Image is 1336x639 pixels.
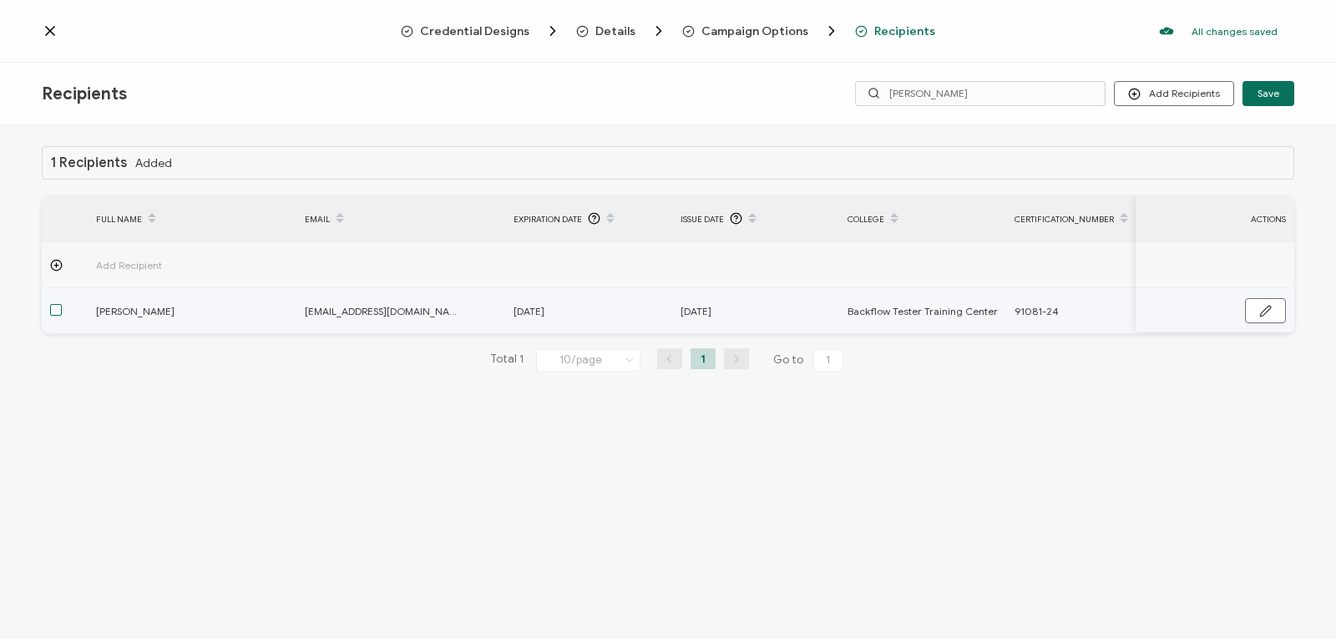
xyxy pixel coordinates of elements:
span: Campaign Options [701,25,808,38]
button: Add Recipients [1114,81,1234,106]
span: Recipients [855,25,935,38]
span: Save [1258,89,1279,99]
div: Certification_Number [1006,205,1173,233]
input: Select [536,349,640,372]
p: All changes saved [1192,25,1278,38]
span: 91081-24 [1015,302,1059,321]
span: Credential Designs [401,23,561,39]
div: EMAIL [296,205,505,233]
span: [DATE] [681,302,711,321]
span: Issue Date [681,210,724,229]
span: Recipients [42,84,127,104]
span: Go to [773,348,847,372]
span: [DATE] [514,302,544,321]
span: Add Recipient [96,256,255,275]
span: Credential Designs [420,25,529,38]
span: Details [595,25,635,38]
div: ACTIONS [1136,210,1294,229]
button: Save [1242,81,1294,106]
iframe: Chat Widget [1252,559,1336,639]
li: 1 [691,348,716,369]
span: Added [135,157,172,170]
h1: 1 Recipients [51,155,127,170]
span: Expiration Date [514,210,582,229]
span: [PERSON_NAME] [96,302,255,321]
span: Campaign Options [682,23,840,39]
div: FULL NAME [88,205,296,233]
span: Total 1 [490,348,524,372]
span: Backflow Tester Training Center [848,302,998,321]
div: College [839,205,1006,233]
span: [EMAIL_ADDRESS][DOMAIN_NAME] [305,302,463,321]
input: Search [855,81,1106,106]
span: Details [576,23,667,39]
div: Breadcrumb [401,23,935,39]
span: Recipients [874,25,935,38]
